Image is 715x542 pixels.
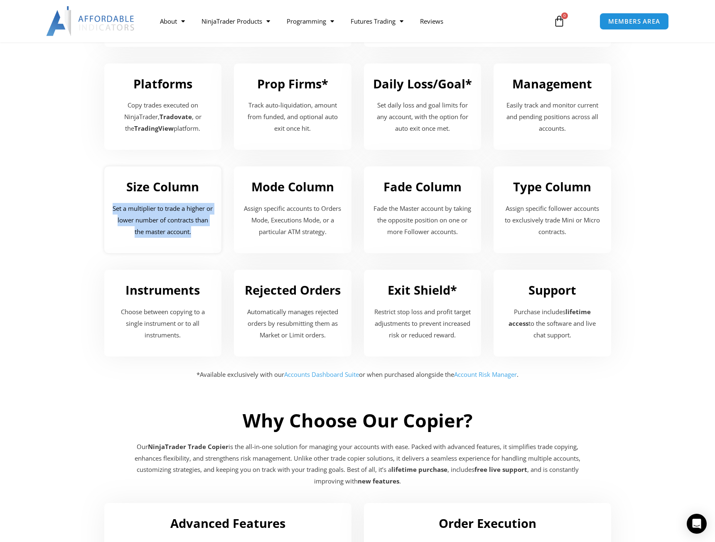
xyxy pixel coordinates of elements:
[242,100,343,134] p: Track auto-liquidation, amount from funded, and optional auto exit once hit.
[134,124,174,132] strong: TradingView
[113,179,214,195] h2: Size Column
[284,370,359,378] a: Accounts Dashboard Suite
[509,308,591,327] strong: lifetime access
[372,179,473,195] h2: Fade Column
[113,100,214,134] p: Copy trades executed on NinjaTrader, , or the platform.
[242,282,343,298] h2: Rejected Orders
[113,282,214,298] h2: Instruments
[502,203,603,238] p: Assign specific follower accounts to exclusively trade Mini or Micro contracts.
[113,203,214,238] p: Set a multiplier to trade a higher or lower number of contracts than the master account.
[502,76,603,92] h2: Management
[372,306,473,341] p: Restrict stop loss and profit target adjustments to prevent increased risk or reduced reward.
[113,76,214,92] h2: Platforms
[474,465,527,474] strong: free live support
[600,13,669,30] a: MEMBERS AREA
[372,515,603,531] h2: Order Execution
[502,282,603,298] h2: Support
[193,12,278,31] a: NinjaTrader Products
[372,203,473,238] p: Fade the Master account by taking the opposite position on one or more Follower accounts.
[125,408,590,433] h2: Why Choose Our Copier?
[372,76,473,92] h2: Daily Loss/Goal*
[242,203,343,238] p: Assign specific accounts to Orders Mode, Executions Mode, or a particular ATM strategy.
[242,306,343,341] p: Automatically manages rejected orders by resubmitting them as Market or Limit orders.
[541,9,577,33] a: 0
[113,306,214,341] p: Choose between copying to a single instrument or to all instruments.
[160,112,192,121] strong: Tradovate
[502,179,603,195] h2: Type Column
[242,76,343,92] h2: Prop Firms*
[152,12,544,31] nav: Menu
[372,282,473,298] h2: Exit Shield*
[454,370,517,378] a: Account Risk Manager
[561,12,568,19] span: 0
[152,12,193,31] a: About
[687,514,707,534] div: Open Intercom Messenger
[502,306,603,341] p: Purchase includes to the software and live chat support.
[372,100,473,134] p: Set daily loss and goal limits for any account, with the option for auto exit once met.
[278,12,342,31] a: Programming
[148,442,229,451] strong: NinjaTrader Trade Copier
[125,369,590,381] p: *Available exclusively with our or when purchased alongside the .
[608,18,660,24] span: MEMBERS AREA
[242,179,343,195] h2: Mode Column
[125,441,590,487] p: Our is the all-in-one solution for managing your accounts with ease. Packed with advanced feature...
[391,465,447,474] strong: lifetime purchase
[342,12,412,31] a: Futures Trading
[412,12,452,31] a: Reviews
[358,477,399,485] strong: new features
[46,6,135,36] img: LogoAI | Affordable Indicators – NinjaTrader
[113,515,343,531] h2: Advanced Features
[502,100,603,134] p: Easily track and monitor current and pending positions across all accounts.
